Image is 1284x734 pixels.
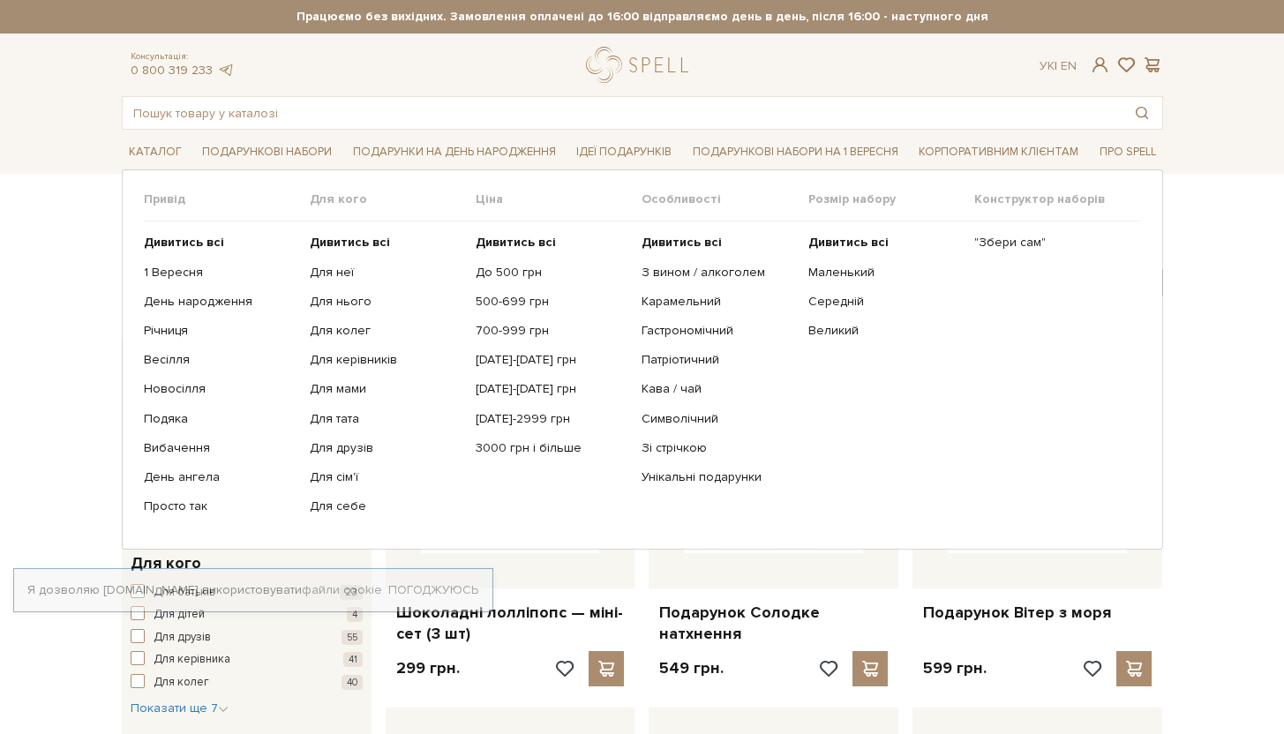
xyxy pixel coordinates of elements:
a: Кава / чай [642,381,794,397]
a: Для колег [310,323,462,339]
a: Новосілля [144,381,297,397]
a: Подарункові набори на 1 Вересня [686,137,905,167]
button: Для колег 40 [131,674,363,692]
span: Для дітей [154,606,205,624]
span: Для колег [154,674,209,692]
a: "Збери сам" [974,235,1127,251]
a: Для друзів [310,440,462,456]
span: Для кого [310,191,476,207]
a: 0 800 319 233 [131,63,213,78]
a: Дивитись всі [476,235,628,251]
a: Ідеї подарунків [569,139,679,166]
a: Середній [808,294,961,310]
a: Подарункові набори [195,139,339,166]
button: Для дітей 4 [131,606,363,624]
a: Для нього [310,294,462,310]
a: Гастрономічний [642,323,794,339]
a: Зі стрічкою [642,440,794,456]
button: Пошук товару у каталозі [1122,97,1162,129]
a: Каталог [122,139,189,166]
a: Вибачення [144,440,297,456]
a: Погоджуюсь [388,582,478,598]
span: Особливості [642,191,807,207]
a: logo [586,47,696,83]
span: Для кого [131,551,201,575]
a: 1 Вересня [144,265,297,281]
a: Карамельний [642,294,794,310]
div: Ук [1040,58,1077,74]
span: 55 [342,630,363,645]
a: Подяка [144,411,297,427]
a: Для себе [310,498,462,514]
a: [DATE]-[DATE] грн [476,381,628,397]
p: 299 грн. [396,658,460,678]
button: Показати ще 7 [131,700,229,717]
span: Розмір набору [808,191,974,207]
a: Весілля [144,352,297,368]
a: telegram [217,63,235,78]
a: 500-699 грн [476,294,628,310]
b: Дивитись всі [144,235,224,250]
span: 4 [347,607,363,622]
a: [DATE]-2999 грн [476,411,628,427]
a: файли cookie [302,582,382,597]
span: Конструктор наборів [974,191,1140,207]
b: Дивитись всі [642,235,722,250]
a: Дивитись всі [642,235,794,251]
input: Пошук товару у каталозі [123,97,1122,129]
a: 700-999 грн [476,323,628,339]
a: Для керівників [310,352,462,368]
a: День народження [144,294,297,310]
a: Про Spell [1093,139,1163,166]
span: Для друзів [154,629,211,647]
a: Корпоративним клієнтам [912,137,1085,167]
a: Подарунок Вітер з моря [923,603,1152,623]
button: Для керівника 41 [131,651,363,669]
span: Ціна [476,191,642,207]
span: Для керівника [154,651,230,669]
a: Символічний [642,411,794,427]
a: Унікальні подарунки [642,469,794,485]
a: Патріотичний [642,352,794,368]
a: Річниця [144,323,297,339]
a: Шоколадні лолліпопс — міні-сет (3 шт) [396,603,625,644]
span: | [1055,58,1057,73]
a: En [1061,58,1077,73]
a: День ангела [144,469,297,485]
a: Для неї [310,265,462,281]
span: Показати ще 7 [131,700,229,715]
strong: Працюємо без вихідних. Замовлення оплачені до 16:00 відправляємо день в день, після 16:00 - насту... [122,9,1163,25]
button: Для друзів 55 [131,629,363,647]
a: 3000 грн і більше [476,440,628,456]
div: Я дозволяю [DOMAIN_NAME] використовувати [14,582,492,598]
span: 40 [342,675,363,690]
a: [DATE]-[DATE] грн [476,352,628,368]
a: Для тата [310,411,462,427]
span: Консультація: [131,51,235,63]
p: 549 грн. [659,658,724,678]
a: Для сім'ї [310,469,462,485]
a: Подарунок Солодке натхнення [659,603,888,644]
a: Великий [808,323,961,339]
a: Дивитись всі [808,235,961,251]
div: Каталог [122,169,1163,550]
a: Для мами [310,381,462,397]
a: З вином / алкоголем [642,265,794,281]
b: Дивитись всі [310,235,390,250]
a: Дивитись всі [310,235,462,251]
a: Маленький [808,265,961,281]
b: Дивитись всі [808,235,889,250]
span: Привід [144,191,310,207]
a: Дивитись всі [144,235,297,251]
a: До 500 грн [476,265,628,281]
p: 599 грн. [923,658,987,678]
b: Дивитись всі [476,235,556,250]
a: Просто так [144,498,297,514]
span: 41 [343,652,363,667]
a: Подарунки на День народження [346,139,563,166]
